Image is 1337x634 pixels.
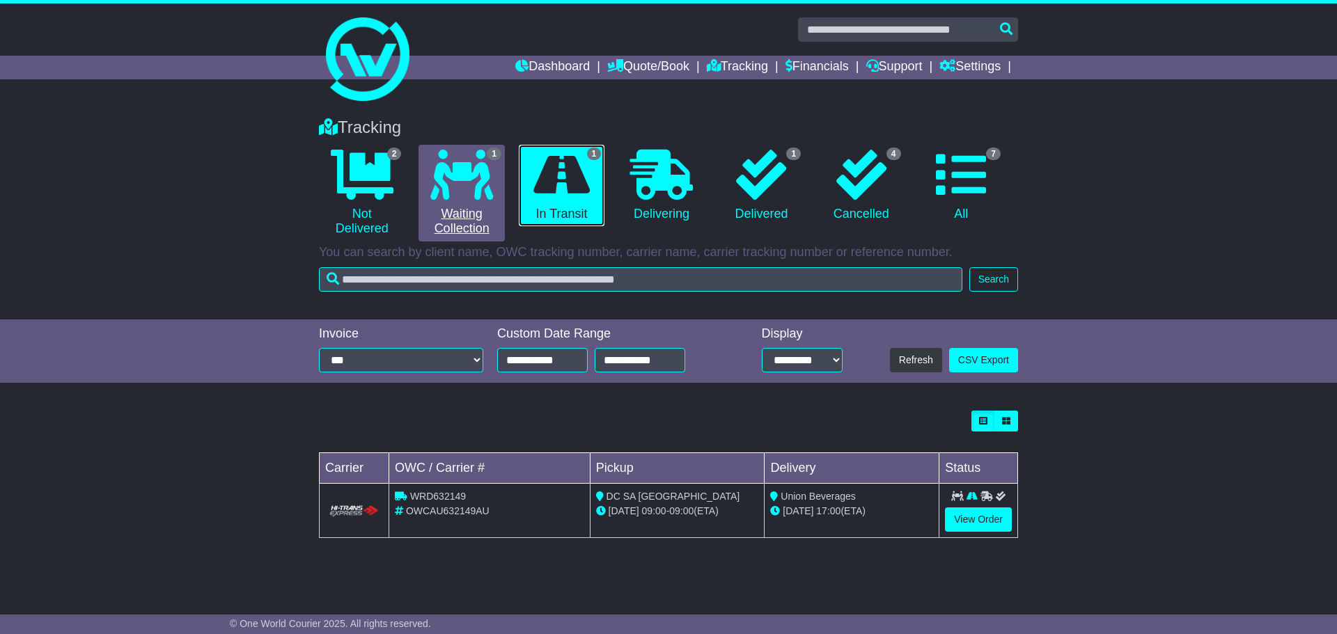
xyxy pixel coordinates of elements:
[939,56,1001,79] a: Settings
[312,118,1025,138] div: Tracking
[319,245,1018,260] p: You can search by client name, OWC tracking number, carrier name, carrier tracking number or refe...
[945,507,1012,532] a: View Order
[866,56,923,79] a: Support
[818,145,904,227] a: 4 Cancelled
[786,148,801,160] span: 1
[587,148,602,160] span: 1
[607,56,689,79] a: Quote/Book
[783,505,813,516] span: [DATE]
[890,348,942,372] button: Refresh
[886,148,901,160] span: 4
[816,505,840,516] span: 17:00
[590,453,765,484] td: Pickup
[781,491,855,502] span: Union Beverages
[497,326,721,342] div: Custom Date Range
[609,505,639,516] span: [DATE]
[319,145,405,241] a: 2 Not Delivered
[607,491,740,502] span: DC SA [GEOGRAPHIC_DATA]
[719,145,804,227] a: 1 Delivered
[320,453,389,484] td: Carrier
[642,505,666,516] span: 09:00
[785,56,849,79] a: Financials
[515,56,590,79] a: Dashboard
[519,145,604,227] a: 1 In Transit
[762,326,843,342] div: Display
[707,56,768,79] a: Tracking
[406,505,490,516] span: OWCAU632149AU
[419,145,504,241] a: 1 Waiting Collection
[618,145,704,227] a: Delivering
[986,148,1001,160] span: 7
[596,504,759,518] div: - (ETA)
[410,491,466,502] span: WRD632149
[770,504,933,518] div: (ETA)
[389,453,591,484] td: OWC / Carrier #
[949,348,1018,372] a: CSV Export
[319,326,483,342] div: Invoice
[387,148,402,160] span: 2
[765,453,939,484] td: Delivery
[969,267,1018,292] button: Search
[487,148,501,160] span: 1
[918,145,1004,227] a: 7 All
[669,505,694,516] span: 09:00
[230,618,431,629] span: © One World Courier 2025. All rights reserved.
[939,453,1018,484] td: Status
[328,505,380,518] img: HiTrans.png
